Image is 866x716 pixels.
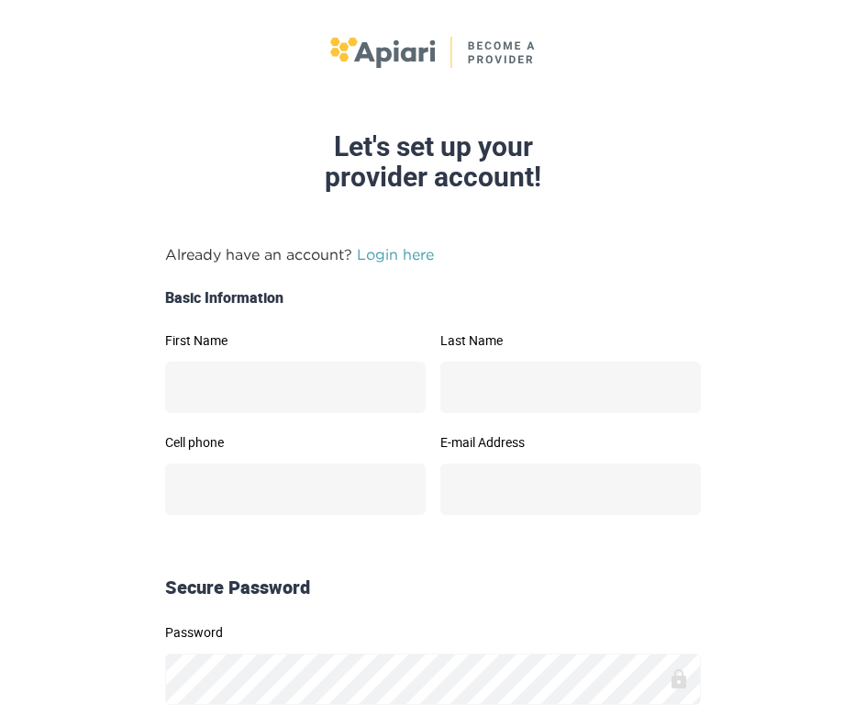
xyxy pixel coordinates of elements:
[440,334,701,347] label: Last Name
[165,436,426,449] label: Cell phone
[330,37,537,68] img: logo
[165,626,701,639] label: Password
[158,287,708,308] div: Basic Information
[440,436,701,449] label: E-mail Address
[165,243,701,265] p: Already have an account?
[158,575,708,601] div: Secure Password
[165,334,426,347] label: First Name
[357,246,434,263] a: Login here
[24,131,842,192] div: Let's set up your provider account!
